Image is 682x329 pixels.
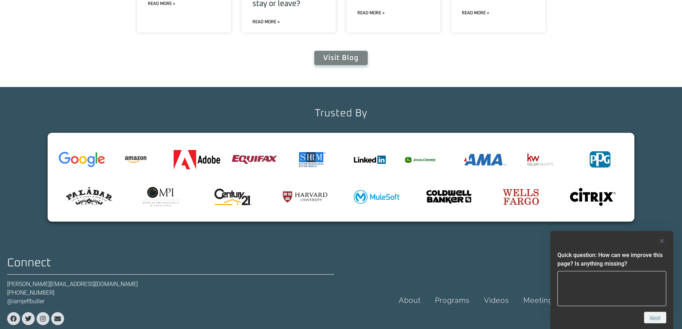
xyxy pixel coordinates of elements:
[7,257,334,269] h2: Connect
[7,289,54,296] a: [PHONE_NUMBER]
[557,237,666,323] div: Quick question: How can we improve this page? Is anything missing?
[7,298,44,305] a: @iamjeffbutler
[477,292,516,309] a: Videos
[357,10,384,16] a: Read more about Coworker [W] keeps hitting on me [M]. How do I tell them to stop?
[148,1,175,7] a: Read more about Is Generation Z Really the Poorest Generation?
[557,251,666,268] h2: Quick question: How can we improve this page? Is anything missing?
[315,108,367,118] h2: Trusted By
[7,281,138,287] a: [PERSON_NAME][EMAIL_ADDRESS][DOMAIN_NAME]
[428,292,477,309] a: Programs
[644,312,666,323] button: Next question
[557,271,666,306] textarea: Quick question: How can we improve this page? Is anything missing?
[314,50,368,66] a: Visit Blog
[252,19,280,25] a: Read more about My dad is the CEO of the family business but is impossible to work with, should I...
[392,292,428,309] a: About
[323,54,359,62] span: Visit Blog
[391,292,675,325] nav: Menu
[462,10,489,16] a: Read more about Help! Manager keeps messaging me on the weekends!
[658,237,666,245] button: Hide survey
[516,292,595,309] a: Meeting planners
